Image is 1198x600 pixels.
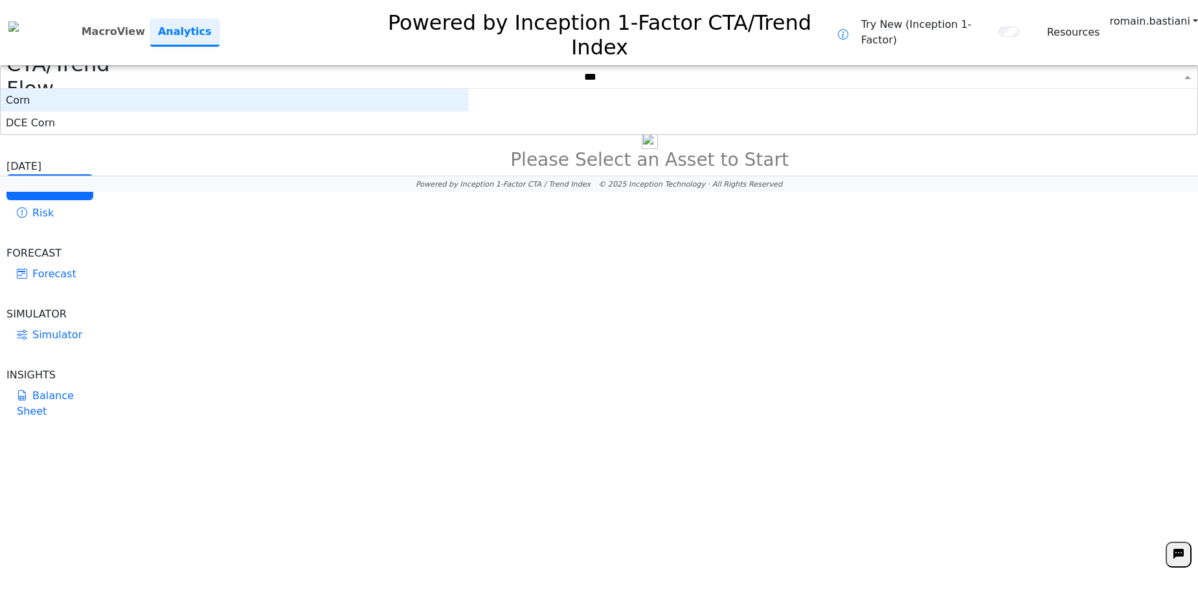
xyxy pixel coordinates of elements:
[6,367,93,383] div: INSIGHTS
[1,89,468,111] div: Corn
[6,159,93,174] div: [DATE]
[150,19,220,47] a: Analytics
[6,322,93,348] a: Simulator
[6,306,93,322] div: SIMULATOR
[8,21,19,32] img: logo%20black.png
[861,17,992,48] span: Try New (Inception 1-Factor)
[1,111,468,134] div: DCE Corn
[6,200,93,226] a: Risk
[1109,14,1198,29] a: romain.bastiani
[6,174,93,200] a: Overview
[76,19,150,45] a: MacroView
[361,5,838,60] h2: Powered by Inception 1-Factor CTA/Trend Index
[6,261,93,287] a: Forecast
[1047,25,1100,40] a: Resources
[6,383,93,424] a: Balance Sheet
[642,133,658,149] img: bar-chart.png
[6,246,93,261] div: FORECAST
[101,149,1198,171] h3: Please Select an Asset to Start
[1,89,468,134] div: grid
